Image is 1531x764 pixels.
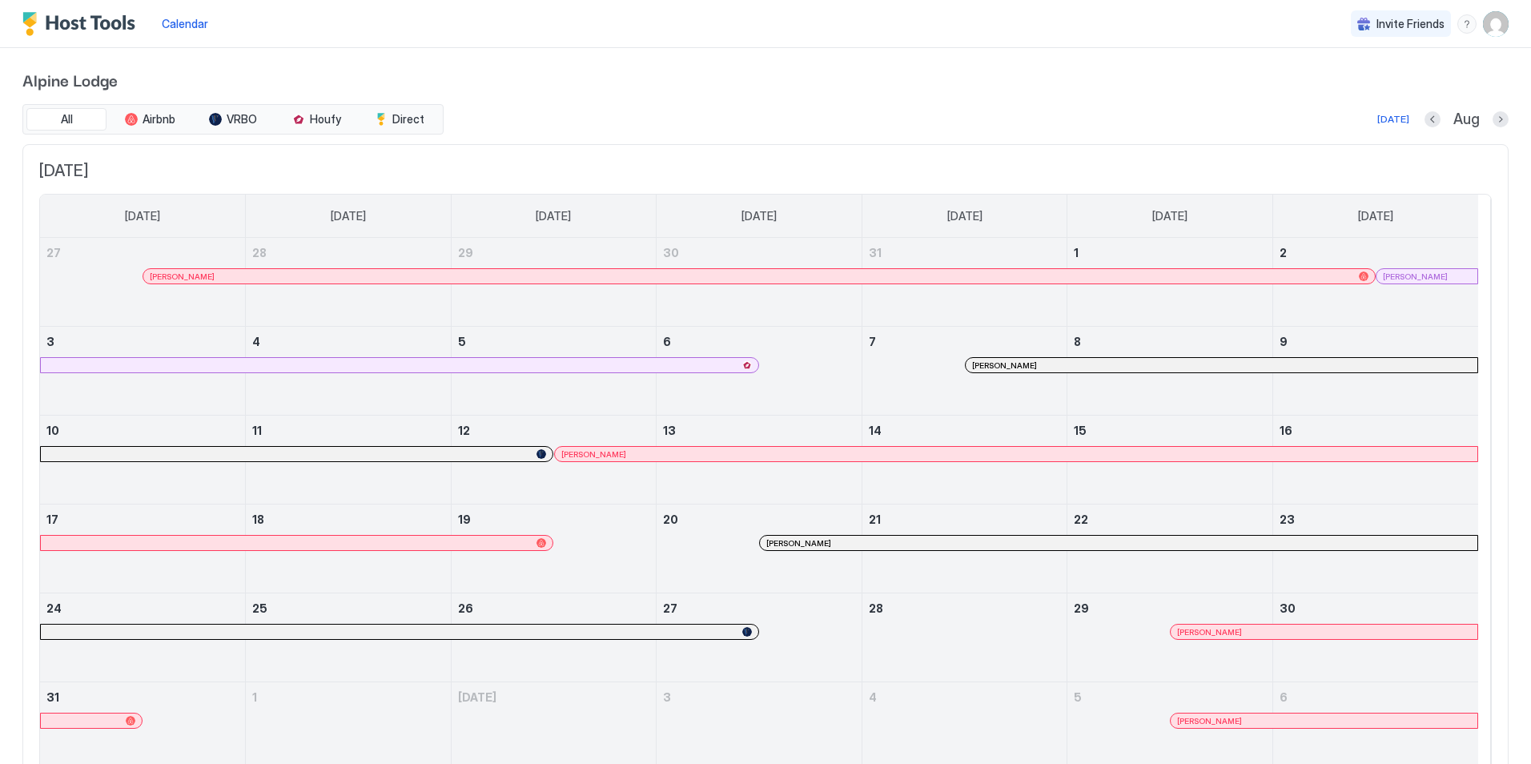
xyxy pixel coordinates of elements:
[1376,17,1445,31] span: Invite Friends
[360,108,440,131] button: Direct
[657,327,862,416] td: August 6, 2025
[663,424,676,437] span: 13
[452,238,657,267] a: July 29, 2025
[246,238,451,267] a: July 28, 2025
[1273,238,1478,267] a: August 2, 2025
[1067,238,1272,267] a: August 1, 2025
[862,682,1067,712] a: September 4, 2025
[869,690,877,704] span: 4
[458,424,470,437] span: 12
[869,601,883,615] span: 28
[1280,690,1288,704] span: 6
[451,416,657,505] td: August 12, 2025
[561,449,1471,460] div: [PERSON_NAME]
[252,513,264,526] span: 18
[22,104,444,135] div: tab-group
[1342,195,1409,238] a: Saturday
[725,195,793,238] a: Wednesday
[1067,416,1273,505] td: August 15, 2025
[657,593,862,623] a: August 27, 2025
[1272,505,1478,593] td: August 23, 2025
[862,416,1067,505] td: August 14, 2025
[862,593,1067,682] td: August 28, 2025
[862,593,1067,623] a: August 28, 2025
[862,238,1067,267] a: July 31, 2025
[1273,682,1478,712] a: September 6, 2025
[1383,271,1448,282] span: [PERSON_NAME]
[663,513,678,526] span: 20
[931,195,999,238] a: Thursday
[1177,627,1242,637] span: [PERSON_NAME]
[331,209,366,223] span: [DATE]
[40,505,245,534] a: August 17, 2025
[1358,209,1393,223] span: [DATE]
[227,112,257,127] span: VRBO
[162,15,208,32] a: Calendar
[1272,327,1478,416] td: August 9, 2025
[40,593,246,682] td: August 24, 2025
[452,682,657,712] a: September 2, 2025
[657,416,862,505] td: August 13, 2025
[452,505,657,534] a: August 19, 2025
[862,327,1067,416] td: August 7, 2025
[276,108,356,131] button: Houfy
[40,416,245,445] a: August 10, 2025
[452,593,657,623] a: August 26, 2025
[1067,593,1273,682] td: August 29, 2025
[246,327,451,356] a: August 4, 2025
[46,690,59,704] span: 31
[657,416,862,445] a: August 13, 2025
[110,108,190,131] button: Airbnb
[39,161,1492,181] span: [DATE]
[452,416,657,445] a: August 12, 2025
[1074,246,1079,259] span: 1
[46,513,58,526] span: 17
[452,327,657,356] a: August 5, 2025
[193,108,273,131] button: VRBO
[40,238,245,267] a: July 27, 2025
[451,238,657,327] td: July 29, 2025
[663,690,671,704] span: 3
[458,690,496,704] span: [DATE]
[46,424,59,437] span: 10
[663,335,671,348] span: 6
[741,209,777,223] span: [DATE]
[657,238,862,327] td: July 30, 2025
[1074,513,1088,526] span: 22
[1377,112,1409,127] div: [DATE]
[246,593,451,623] a: August 25, 2025
[663,601,677,615] span: 27
[1177,627,1471,637] div: [PERSON_NAME]
[1067,238,1273,327] td: August 1, 2025
[1136,195,1204,238] a: Friday
[1453,111,1480,129] span: Aug
[246,416,451,445] a: August 11, 2025
[252,601,267,615] span: 25
[125,209,160,223] span: [DATE]
[40,682,245,712] a: August 31, 2025
[246,505,452,593] td: August 18, 2025
[1067,593,1272,623] a: August 29, 2025
[657,682,862,712] a: September 3, 2025
[252,246,267,259] span: 28
[1280,335,1288,348] span: 9
[1177,716,1471,726] div: [PERSON_NAME]
[869,424,882,437] span: 14
[458,513,471,526] span: 19
[1273,593,1478,623] a: August 30, 2025
[1457,14,1477,34] div: menu
[252,424,262,437] span: 11
[22,67,1509,91] span: Alpine Lodge
[862,505,1067,534] a: August 21, 2025
[1273,505,1478,534] a: August 23, 2025
[766,538,1471,549] div: [PERSON_NAME]
[1383,271,1471,282] div: [PERSON_NAME]
[972,360,1471,371] div: [PERSON_NAME]
[1272,416,1478,505] td: August 16, 2025
[46,246,61,259] span: 27
[1067,327,1272,356] a: August 8, 2025
[246,416,452,505] td: August 11, 2025
[22,12,143,36] a: Host Tools Logo
[1067,505,1272,534] a: August 22, 2025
